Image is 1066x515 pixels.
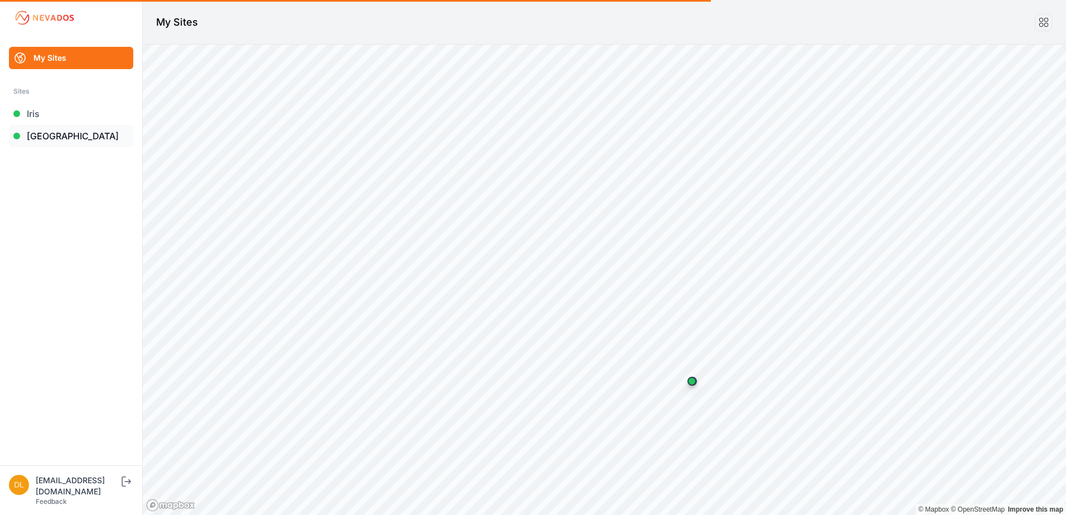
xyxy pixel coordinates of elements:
[146,499,195,512] a: Mapbox logo
[1008,506,1063,513] a: Map feedback
[143,45,1066,515] canvas: Map
[9,103,133,125] a: Iris
[13,9,76,27] img: Nevados
[36,475,119,497] div: [EMAIL_ADDRESS][DOMAIN_NAME]
[13,85,129,98] div: Sites
[951,506,1005,513] a: OpenStreetMap
[9,47,133,69] a: My Sites
[36,497,67,506] a: Feedback
[681,370,703,392] div: Map marker
[918,506,949,513] a: Mapbox
[9,125,133,147] a: [GEOGRAPHIC_DATA]
[156,14,198,30] h1: My Sites
[9,475,29,495] img: dlay@prim.com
